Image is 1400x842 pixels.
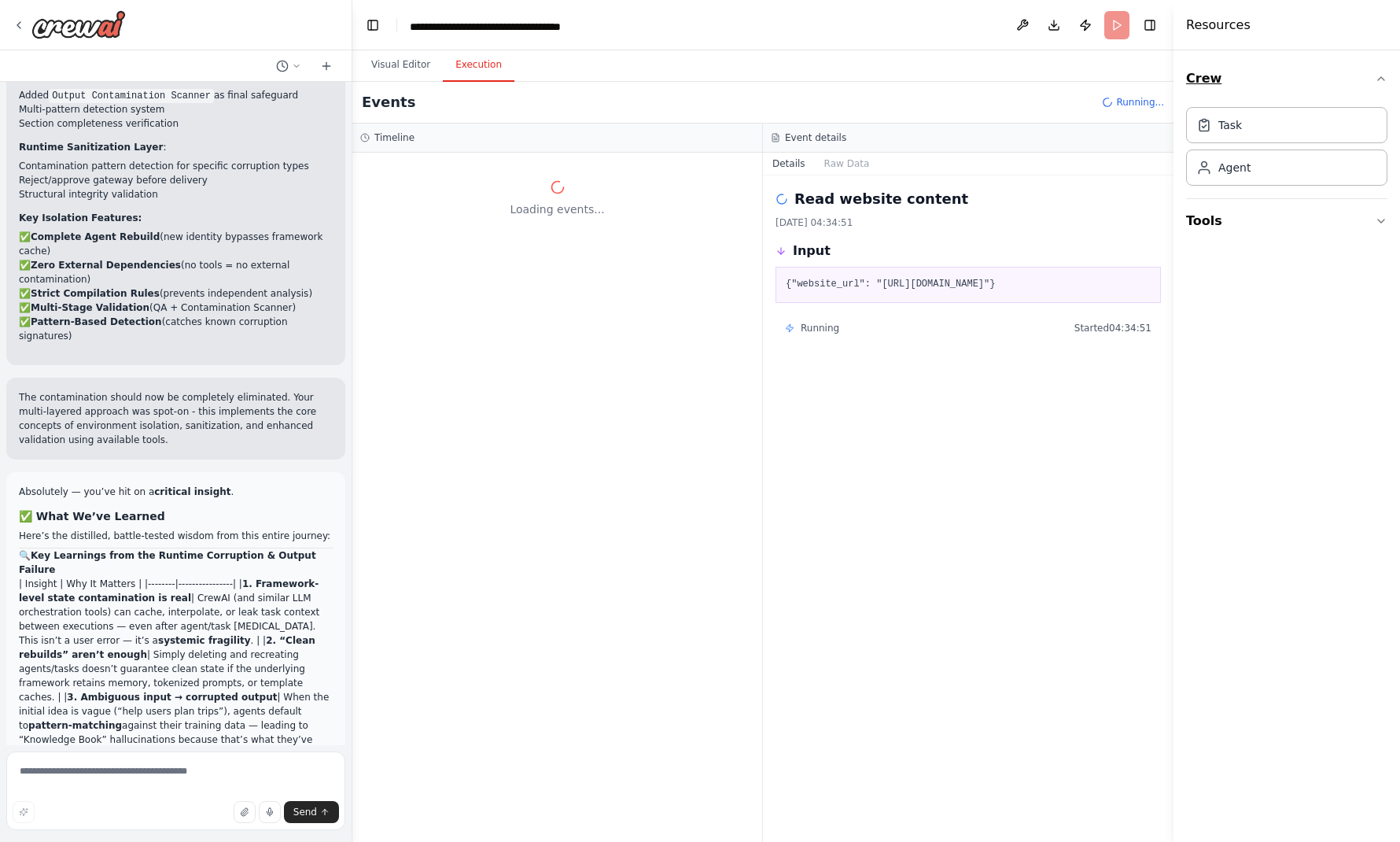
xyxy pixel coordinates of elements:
[19,88,333,102] li: Added as final safeguard
[19,529,333,543] p: Here’s the distilled, battle-tested wisdom from this entire journey:
[1186,199,1387,243] button: Tools
[776,216,1161,229] div: [DATE] 04:34:51
[786,277,1151,293] pre: {"website_url": "[URL][DOMAIN_NAME]"}
[1186,57,1387,101] button: Crew
[19,159,333,173] li: Contamination pattern detection for specific corruption types
[234,801,256,823] button: Upload files
[19,116,333,131] li: Section completeness verification
[359,49,443,82] button: Visual Editor
[314,57,339,76] button: Start a new chat
[1218,117,1242,133] div: Task
[259,801,281,823] button: Click to speak your automation idea
[13,801,35,823] button: Improve this prompt
[443,49,514,82] button: Execution
[19,173,333,187] li: Reject/approve gateway before delivery
[1186,101,1387,198] div: Crew
[19,390,333,447] p: The contamination should now be completely eliminated. Your multi-layered approach was spot-on - ...
[785,131,846,144] h3: Event details
[19,485,333,499] p: Absolutely — you’ve hit on a .
[31,302,149,313] strong: Multi-Stage Validation
[763,153,815,175] button: Details
[19,230,333,258] li: ✅ (new identity bypasses framework cache)
[270,57,308,76] button: Switch to previous chat
[284,801,339,823] button: Send
[31,231,160,242] strong: Complete Agent Rebuild
[31,260,181,271] strong: Zero External Dependencies
[510,201,604,217] span: Loading events...
[67,692,277,703] strong: 3. Ambiguous input → corrupted output
[19,258,333,286] li: ✅ (no tools = no external contamination)
[794,188,968,210] h2: Read website content
[1139,14,1161,36] button: Hide right sidebar
[362,14,384,36] button: Hide left sidebar
[19,187,333,201] li: Structural integrity validation
[1186,16,1251,35] h4: Resources
[293,806,317,818] span: Send
[158,635,251,646] strong: systemic fragility
[19,315,333,343] li: ✅ (catches known corruption signatures)
[801,322,839,334] span: Running
[49,89,214,103] code: Output Contamination Scanner
[1074,322,1151,334] span: Started 04:34:51
[19,301,333,315] li: ✅ (QA + Contamination Scanner)
[19,508,333,524] h3: ✅ What We’ve Learned
[19,286,333,301] li: ✅ (prevents independent analysis)
[362,91,415,113] h2: Events
[19,550,316,575] strong: Key Learnings from the Runtime Corruption & Output Failure
[19,142,163,153] strong: Runtime Sanitization Layer
[19,548,333,577] h2: 🔍
[19,102,333,116] li: Multi-pattern detection system
[19,212,142,223] strong: Key Isolation Features:
[28,720,122,731] strong: pattern-matching
[1116,96,1164,109] span: Running...
[410,19,569,31] nav: breadcrumb
[793,242,831,260] h3: Input
[19,140,333,154] p: :
[31,316,162,327] strong: Pattern-Based Detection
[815,153,879,175] button: Raw Data
[374,131,414,144] h3: Timeline
[1218,160,1251,175] div: Agent
[31,288,160,299] strong: Strict Compilation Rules
[31,10,126,39] img: Logo
[154,486,230,497] strong: critical insight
